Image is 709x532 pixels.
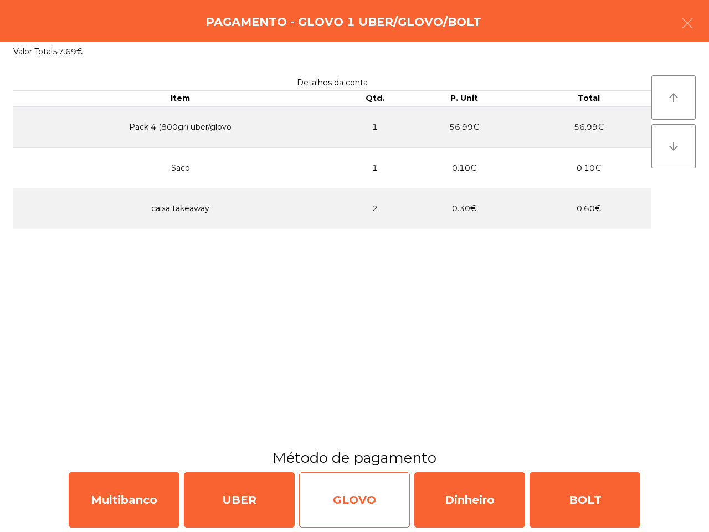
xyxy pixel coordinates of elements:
th: Item [13,91,347,106]
th: Total [527,91,651,106]
td: 1 [347,106,402,148]
td: caixa takeaway [13,188,347,229]
td: 1 [347,147,402,188]
span: Detalhes da conta [297,78,368,88]
th: Qtd. [347,91,402,106]
h3: Método de pagamento [8,448,701,468]
div: GLOVO [299,472,410,528]
div: UBER [184,472,295,528]
div: Dinheiro [414,472,525,528]
td: 2 [347,188,402,229]
button: arrow_downward [651,124,696,168]
td: 0.60€ [527,188,651,229]
td: Saco [13,147,347,188]
h4: Pagamento - Glovo 1 Uber/Glovo/Bolt [205,14,481,30]
td: 0.30€ [402,188,527,229]
span: Valor Total [13,47,53,57]
div: Multibanco [69,472,179,528]
td: 56.99€ [402,106,527,148]
i: arrow_downward [667,140,680,153]
td: 0.10€ [527,147,651,188]
th: P. Unit [402,91,527,106]
td: Pack 4 (800gr) uber/glovo [13,106,347,148]
span: 57.69€ [53,47,83,57]
i: arrow_upward [667,91,680,104]
td: 56.99€ [527,106,651,148]
div: BOLT [530,472,640,528]
button: arrow_upward [651,75,696,120]
td: 0.10€ [402,147,527,188]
